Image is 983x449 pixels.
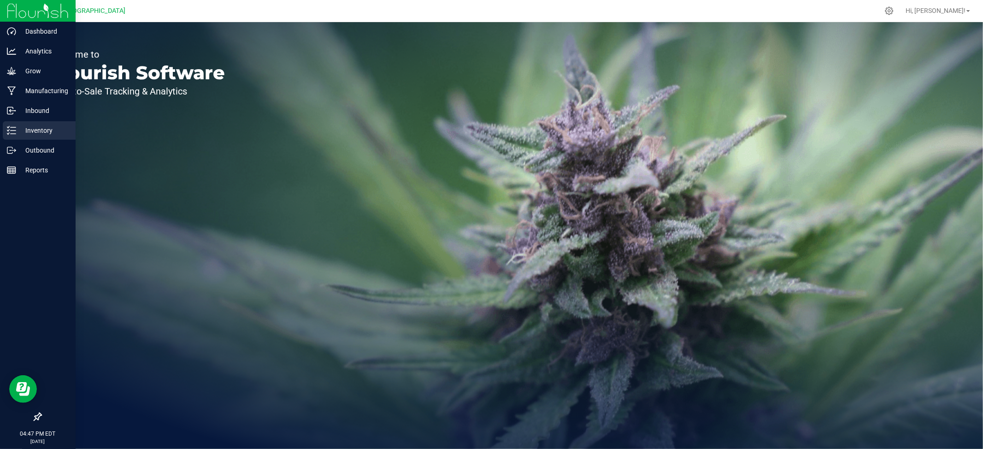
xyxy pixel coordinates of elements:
p: Dashboard [16,26,71,37]
span: [GEOGRAPHIC_DATA] [63,7,126,15]
p: Flourish Software [50,64,225,82]
p: 04:47 PM EDT [4,430,71,438]
p: Inventory [16,125,71,136]
inline-svg: Outbound [7,146,16,155]
inline-svg: Inbound [7,106,16,115]
p: Welcome to [50,50,225,59]
inline-svg: Manufacturing [7,86,16,95]
inline-svg: Analytics [7,47,16,56]
p: Inbound [16,105,71,116]
inline-svg: Dashboard [7,27,16,36]
div: Manage settings [883,6,895,15]
p: Grow [16,65,71,77]
span: Hi, [PERSON_NAME]! [906,7,965,14]
p: Manufacturing [16,85,71,96]
inline-svg: Reports [7,165,16,175]
p: [DATE] [4,438,71,445]
inline-svg: Grow [7,66,16,76]
p: Seed-to-Sale Tracking & Analytics [50,87,225,96]
p: Reports [16,165,71,176]
p: Analytics [16,46,71,57]
p: Outbound [16,145,71,156]
iframe: Resource center [9,375,37,403]
inline-svg: Inventory [7,126,16,135]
